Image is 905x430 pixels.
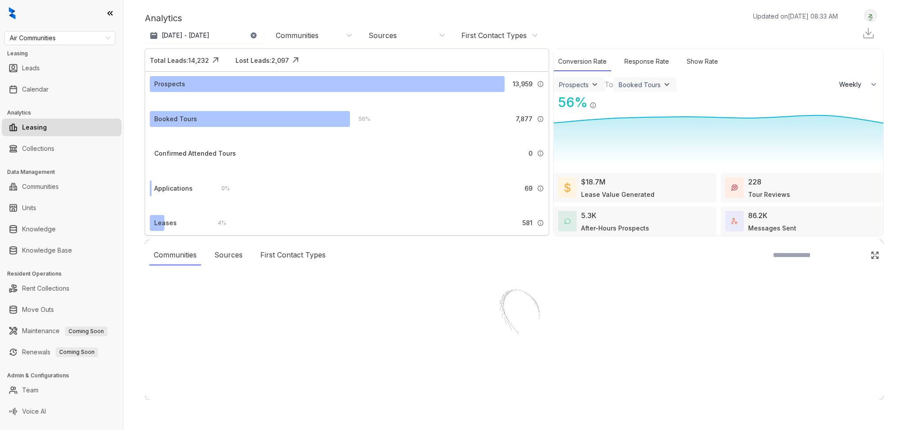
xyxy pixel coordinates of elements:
[2,301,122,319] li: Move Outs
[605,79,613,90] div: To
[581,177,605,187] div: $18.7M
[276,31,319,40] div: Communities
[162,31,209,40] p: [DATE] - [DATE]
[748,223,796,233] div: Messages Sent
[862,27,875,40] img: Download
[22,199,36,217] a: Units
[210,245,247,265] div: Sources
[682,52,722,71] div: Show Rate
[149,245,201,265] div: Communities
[145,12,182,25] p: Analytics
[2,403,122,420] li: Voice AI
[22,81,49,98] a: Calendar
[22,220,56,238] a: Knowledge
[2,381,122,399] li: Team
[7,270,123,278] h3: Resident Operations
[2,220,122,238] li: Knowledge
[590,80,599,89] img: ViewFilterArrow
[864,11,877,20] img: UserAvatar
[22,119,47,136] a: Leasing
[537,150,544,157] img: Info
[564,218,570,225] img: AfterHoursConversations
[22,59,40,77] a: Leads
[529,149,532,158] span: 0
[559,81,589,88] div: Prospects
[7,109,123,117] h3: Analytics
[581,190,654,199] div: Lease Value Generated
[537,219,544,227] img: Info
[537,185,544,192] img: Info
[731,184,738,191] img: TourReviews
[731,218,738,224] img: TotalFum
[834,77,883,92] button: Weekly
[369,31,397,40] div: Sources
[748,177,761,187] div: 228
[22,140,54,157] a: Collections
[145,27,264,43] button: [DATE] - [DATE]
[461,31,527,40] div: First Contact Types
[2,280,122,297] li: Rent Collections
[2,343,122,361] li: Renewals
[2,322,122,340] li: Maintenance
[22,178,59,196] a: Communities
[213,184,230,193] div: 0 %
[513,79,532,89] span: 13,959
[236,56,289,65] div: Lost Leads: 2,097
[2,81,122,98] li: Calendar
[56,347,98,357] span: Coming Soon
[554,52,611,71] div: Conversion Rate
[22,301,54,319] a: Move Outs
[10,31,110,45] span: Air Communities
[525,184,532,193] span: 69
[7,168,123,176] h3: Data Management
[537,115,544,123] img: Info
[154,149,236,158] div: Confirmed Attended Tours
[2,59,122,77] li: Leads
[619,81,661,88] div: Booked Tours
[9,7,15,19] img: logo
[289,54,302,67] img: Click Icon
[554,92,588,112] div: 56 %
[753,12,838,21] p: Updated on [DATE] 08:33 AM
[620,52,673,71] div: Response Rate
[662,80,671,89] img: ViewFilterArrow
[2,140,122,157] li: Collections
[22,242,72,259] a: Knowledge Base
[350,114,370,124] div: 56 %
[2,199,122,217] li: Units
[154,218,177,228] div: Leases
[7,372,123,380] h3: Admin & Configurations
[256,245,330,265] div: First Contact Types
[209,218,226,228] div: 4 %
[871,251,879,260] img: Click Icon
[209,54,222,67] img: Click Icon
[22,343,98,361] a: RenewalsComing Soon
[22,280,69,297] a: Rent Collections
[22,381,38,399] a: Team
[852,251,859,259] img: SearchIcon
[839,80,866,89] span: Weekly
[522,218,532,228] span: 581
[581,210,597,221] div: 5.3K
[2,178,122,196] li: Communities
[470,271,559,359] img: Loader
[748,210,768,221] div: 86.2K
[564,182,570,193] img: LeaseValue
[154,79,185,89] div: Prospects
[154,184,193,193] div: Applications
[22,403,46,420] a: Voice AI
[589,102,597,109] img: Info
[499,359,530,368] div: Loading...
[748,190,790,199] div: Tour Reviews
[581,223,649,233] div: After-Hours Prospects
[154,114,197,124] div: Booked Tours
[537,81,544,88] img: Info
[2,242,122,259] li: Knowledge Base
[597,94,610,107] img: Click Icon
[516,114,532,124] span: 7,877
[2,119,122,136] li: Leasing
[65,326,107,336] span: Coming Soon
[150,56,209,65] div: Total Leads: 14,232
[7,50,123,58] h3: Leasing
